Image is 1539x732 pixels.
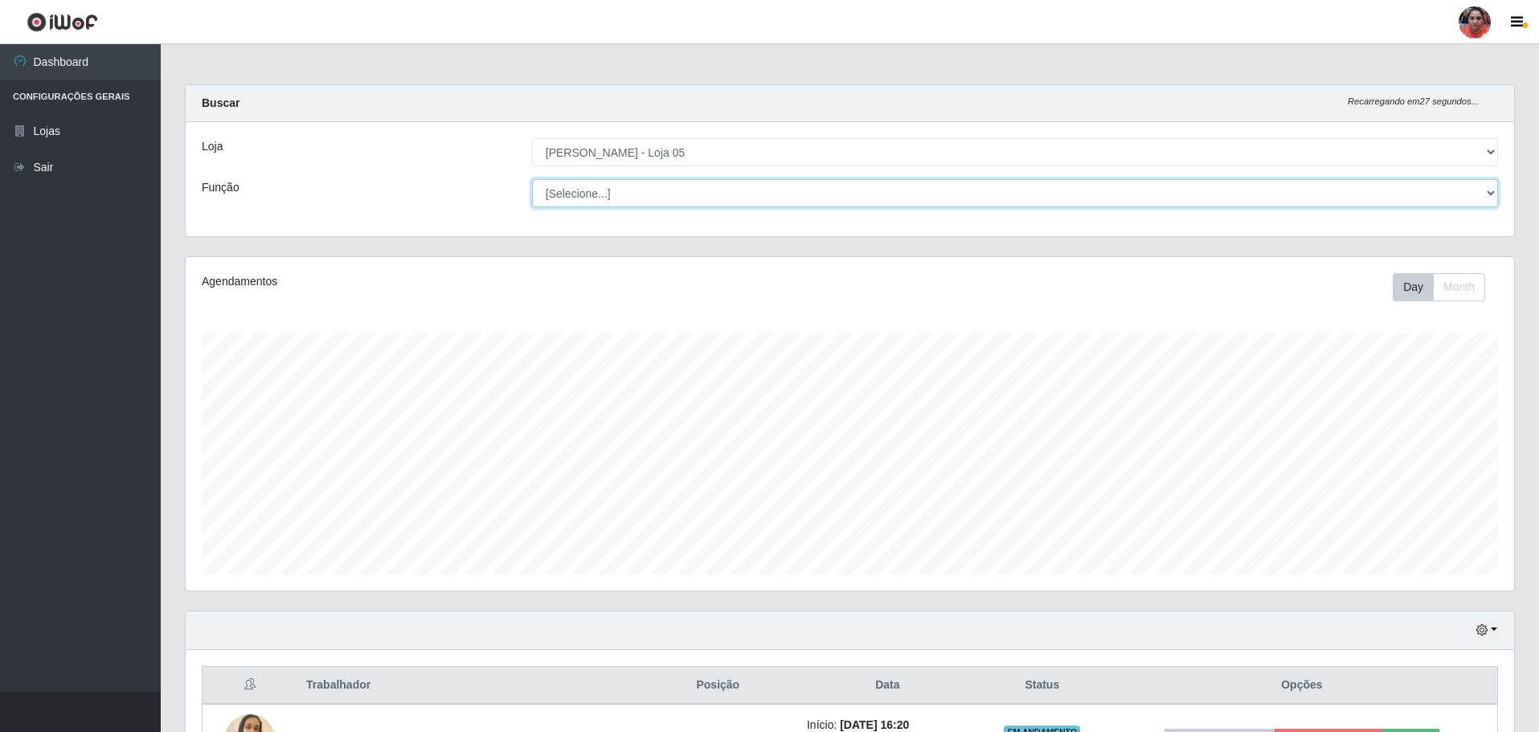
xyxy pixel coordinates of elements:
[1433,273,1485,301] button: Month
[27,12,98,32] img: CoreUI Logo
[202,273,728,290] div: Agendamentos
[639,667,797,705] th: Posição
[797,667,978,705] th: Data
[1393,273,1498,301] div: Toolbar with button groups
[202,96,239,109] strong: Buscar
[840,718,909,731] time: [DATE] 16:20
[202,179,239,196] label: Função
[1393,273,1485,301] div: First group
[978,667,1107,705] th: Status
[1348,96,1479,106] i: Recarregando em 27 segundos...
[202,138,223,155] label: Loja
[1393,273,1434,301] button: Day
[297,667,639,705] th: Trabalhador
[1107,667,1498,705] th: Opções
